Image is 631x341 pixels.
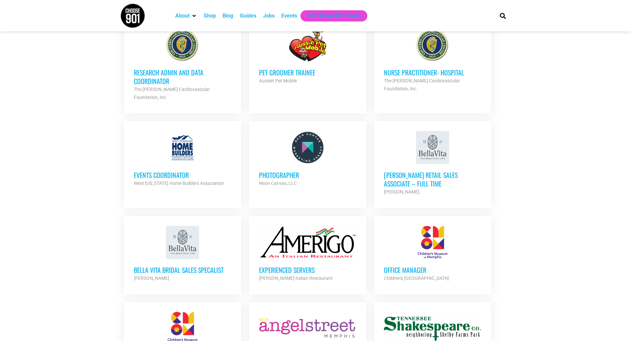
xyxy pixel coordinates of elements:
[223,12,233,20] a: Blog
[134,276,169,281] strong: [PERSON_NAME]
[175,12,189,20] a: About
[124,121,241,197] a: Events Coordinator West [US_STATE] Home Builders Association
[134,68,231,85] h3: Research Admin and Data Coordinator
[259,181,297,186] strong: Neon Canvas, LLC
[384,266,481,274] h3: Office Manager
[384,68,481,77] h3: Nurse Practitioner- Hospital
[374,216,491,292] a: Office Manager Children's [GEOGRAPHIC_DATA]
[259,276,333,281] strong: [PERSON_NAME] Italian Restaurant
[307,12,361,20] a: Get Choose901 Emails
[240,12,256,20] a: Guides
[281,12,297,20] a: Events
[384,78,460,91] strong: The [PERSON_NAME] Cardiovascular Foundation, Inc.
[172,10,489,21] nav: Main nav
[134,171,231,179] h3: Events Coordinator
[204,12,216,20] a: Shop
[497,10,508,21] div: Search
[384,171,481,188] h3: [PERSON_NAME] Retail Sales Associate – Full Time
[259,171,356,179] h3: Photographer
[172,10,200,21] div: About
[259,266,356,274] h3: Experienced Servers
[134,87,210,100] strong: The [PERSON_NAME] Cardiovascular Foundation, Inc.
[124,19,241,111] a: Research Admin and Data Coordinator The [PERSON_NAME] Cardiovascular Foundation, Inc.
[374,19,491,103] a: Nurse Practitioner- Hospital The [PERSON_NAME] Cardiovascular Foundation, Inc.
[124,216,241,292] a: Bella Vita Bridal Sales Specalist [PERSON_NAME]
[263,12,275,20] a: Jobs
[249,216,366,292] a: Experienced Servers [PERSON_NAME] Italian Restaurant
[384,189,419,194] strong: [PERSON_NAME]
[249,121,366,197] a: Photographer Neon Canvas, LLC
[374,121,491,206] a: [PERSON_NAME] Retail Sales Associate – Full Time [PERSON_NAME]
[259,68,356,77] h3: Pet Groomer Trainee
[249,19,366,95] a: Pet Groomer Trainee Aussiet Pet Mobile
[384,276,449,281] strong: Children's [GEOGRAPHIC_DATA]
[134,266,231,274] h3: Bella Vita Bridal Sales Specalist
[259,78,297,83] strong: Aussiet Pet Mobile
[134,181,224,186] strong: West [US_STATE] Home Builders Association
